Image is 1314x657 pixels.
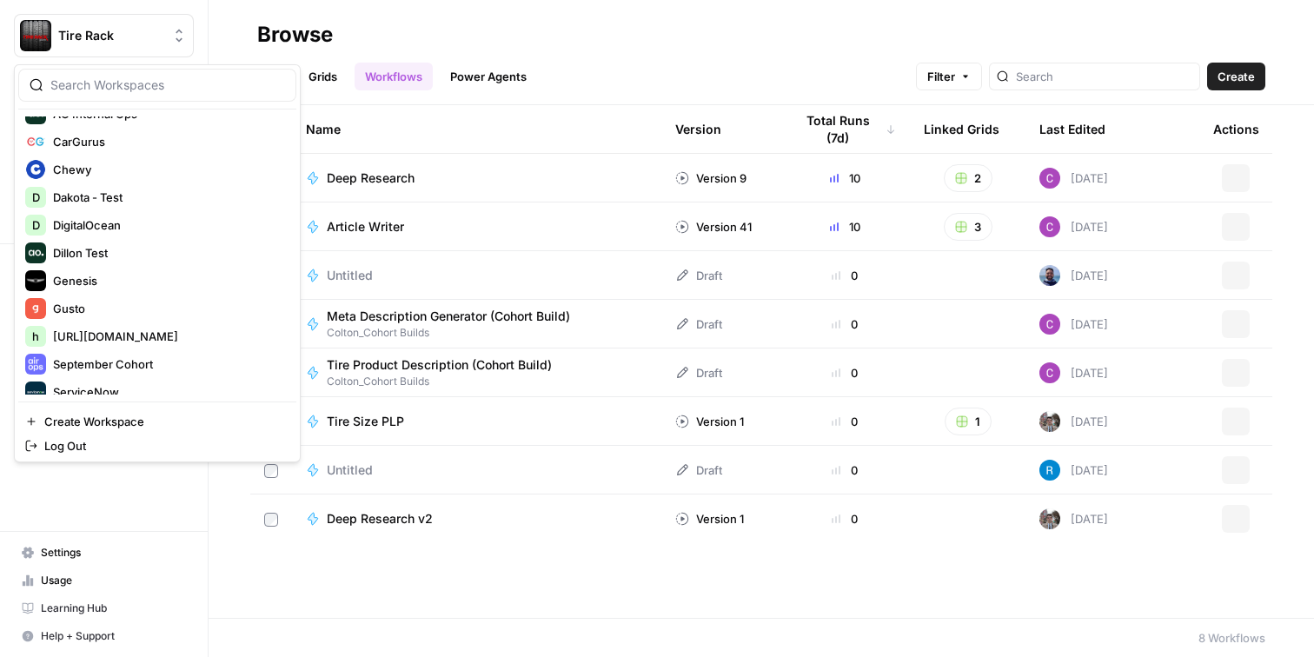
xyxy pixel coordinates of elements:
[1039,508,1108,529] div: [DATE]
[20,20,51,51] img: Tire Rack Logo
[1039,314,1060,335] img: luj36oym5k2n1kjpnpxn8ikwxuhv
[793,105,896,153] div: Total Runs (7d)
[53,300,282,317] span: Gusto
[675,105,721,153] div: Version
[944,164,992,192] button: 2
[675,315,722,333] div: Draft
[793,510,896,528] div: 0
[14,539,194,567] a: Settings
[44,437,282,455] span: Log Out
[306,461,647,479] a: Untitled
[58,27,163,44] span: Tire Rack
[440,63,537,90] a: Power Agents
[924,105,999,153] div: Linked Grids
[25,131,46,152] img: CarGurus Logo
[257,63,291,90] a: All
[1198,629,1265,647] div: 8 Workflows
[675,218,752,236] div: Version 41
[1039,411,1060,432] img: a2mlt6f1nb2jhzcjxsuraj5rj4vi
[25,242,46,263] img: Dillon Test Logo
[944,213,992,241] button: 3
[327,510,433,528] span: Deep Research v2
[53,244,282,262] span: Dillon Test
[53,272,282,289] span: Genesis
[32,216,40,234] span: D
[327,169,415,187] span: Deep Research
[793,218,896,236] div: 10
[1039,362,1060,383] img: luj36oym5k2n1kjpnpxn8ikwxuhv
[18,409,296,434] a: Create Workspace
[32,189,40,206] span: D
[793,461,896,479] div: 0
[53,383,282,401] span: ServiceNow
[14,622,194,650] button: Help + Support
[1039,105,1105,153] div: Last Edited
[257,21,333,49] div: Browse
[306,169,647,187] a: Deep Research
[1039,508,1060,529] img: a2mlt6f1nb2jhzcjxsuraj5rj4vi
[793,169,896,187] div: 10
[327,413,404,430] span: Tire Size PLP
[675,413,744,430] div: Version 1
[916,63,982,90] button: Filter
[53,328,282,345] span: [URL][DOMAIN_NAME]
[44,413,282,430] span: Create Workspace
[25,159,46,180] img: Chewy Logo
[41,601,186,616] span: Learning Hub
[327,325,584,341] span: Colton_Cohort Builds
[327,218,404,236] span: Article Writer
[1039,216,1108,237] div: [DATE]
[306,356,647,389] a: Tire Product Description (Cohort Build)Colton_Cohort Builds
[793,267,896,284] div: 0
[14,64,301,462] div: Workspace: Tire Rack
[306,413,647,430] a: Tire Size PLP
[327,308,570,325] span: Meta Description Generator (Cohort Build)
[1039,216,1060,237] img: luj36oym5k2n1kjpnpxn8ikwxuhv
[25,382,46,402] img: ServiceNow Logo
[327,374,566,389] span: Colton_Cohort Builds
[1039,168,1108,189] div: [DATE]
[41,573,186,588] span: Usage
[945,408,992,435] button: 1
[327,356,552,374] span: Tire Product Description (Cohort Build)
[1039,460,1108,481] div: [DATE]
[675,169,747,187] div: Version 9
[41,628,186,644] span: Help + Support
[1039,314,1108,335] div: [DATE]
[53,216,282,234] span: DigitalOcean
[298,63,348,90] a: Grids
[1039,362,1108,383] div: [DATE]
[53,161,282,178] span: Chewy
[1039,168,1060,189] img: luj36oym5k2n1kjpnpxn8ikwxuhv
[18,434,296,458] a: Log Out
[306,105,647,153] div: Name
[25,354,46,375] img: September Cohort Logo
[793,315,896,333] div: 0
[53,189,282,206] span: Dakota - Test
[14,594,194,622] a: Learning Hub
[25,298,46,319] img: Gusto Logo
[1207,63,1265,90] button: Create
[1039,265,1108,286] div: [DATE]
[327,267,373,284] span: Untitled
[927,68,955,85] span: Filter
[306,267,647,284] a: Untitled
[306,218,647,236] a: Article Writer
[1039,265,1060,286] img: nzmv7wo2iw7oweuhef6gztoeqcdv
[53,133,282,150] span: CarGurus
[14,567,194,594] a: Usage
[32,328,39,345] span: h
[50,76,285,94] input: Search Workspaces
[675,461,722,479] div: Draft
[793,364,896,382] div: 0
[25,270,46,291] img: Genesis Logo
[793,413,896,430] div: 0
[1039,411,1108,432] div: [DATE]
[306,308,647,341] a: Meta Description Generator (Cohort Build)Colton_Cohort Builds
[675,510,744,528] div: Version 1
[1016,68,1192,85] input: Search
[41,545,186,561] span: Settings
[1213,105,1259,153] div: Actions
[675,364,722,382] div: Draft
[675,267,722,284] div: Draft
